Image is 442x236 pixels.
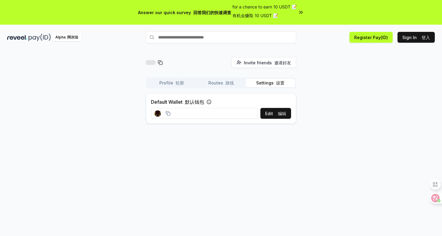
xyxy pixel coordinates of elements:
[276,80,284,85] font: 设置
[7,34,27,41] img: reveel_dark
[29,34,51,41] img: pay_id
[244,60,291,66] span: Invite friends
[422,35,430,40] font: 登入
[260,108,291,119] button: Edit 编辑
[226,80,234,85] font: 路线
[349,32,393,43] button: Register Pay(ID)
[397,32,435,43] button: Sign In 登入
[196,79,246,87] button: Routes
[274,60,291,65] font: 邀请好友
[147,79,196,87] button: Profile
[176,80,184,85] font: 轮廓
[193,10,231,15] font: 回答我们的快速调查
[138,9,231,16] span: Answer our quick survey
[151,98,204,106] label: Default Wallet
[278,111,286,116] font: 编辑
[185,99,204,105] font: 默认钱包
[232,4,297,21] span: for a chance to earn 10 USDT 📝
[246,79,295,87] button: Settings
[232,57,296,68] button: Invite friends 邀请好友
[52,34,81,41] div: Alpha
[232,13,278,18] font: 有机会赚取 10 USDT 📝
[67,35,78,39] font: 阿尔法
